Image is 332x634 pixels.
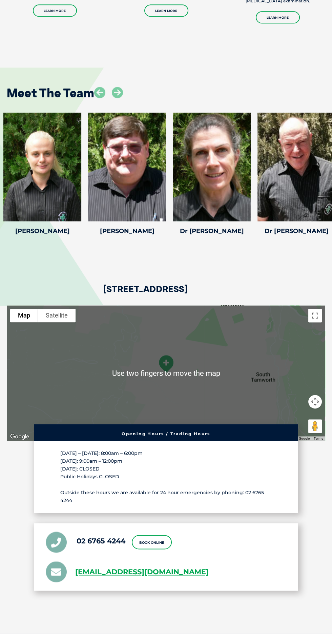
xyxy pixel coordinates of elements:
a: Learn More [144,4,188,17]
h4: [PERSON_NAME] [3,228,81,234]
h2: [STREET_ADDRESS] [103,285,187,305]
a: Book Online [132,535,172,549]
a: Learn More [256,11,300,23]
button: Drag Pegman onto the map to open Street View [308,419,322,433]
a: Learn More [33,4,77,17]
button: Map camera controls [308,395,322,408]
button: Toggle fullscreen view [308,309,322,322]
a: [EMAIL_ADDRESS][DOMAIN_NAME] [75,566,209,578]
button: Show street map [10,309,38,322]
h4: [PERSON_NAME] [88,228,166,234]
p: Outside these hours we are available for 24 hour emergencies by phoning: 02 6765 4244 [60,489,272,504]
h6: Opening Hours / Trading Hours [37,432,295,436]
h2: Meet The Team [7,87,94,99]
button: Show satellite imagery [38,309,76,322]
p: [DATE] – [DATE]: 8:00am – 6:00pm [DATE]: 9:00am – 12:00pm [DATE]: CLOSED Public Holidays CLOSED [60,449,272,481]
h4: Dr [PERSON_NAME] [173,228,251,234]
a: 02 6765 4244 [77,537,125,545]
